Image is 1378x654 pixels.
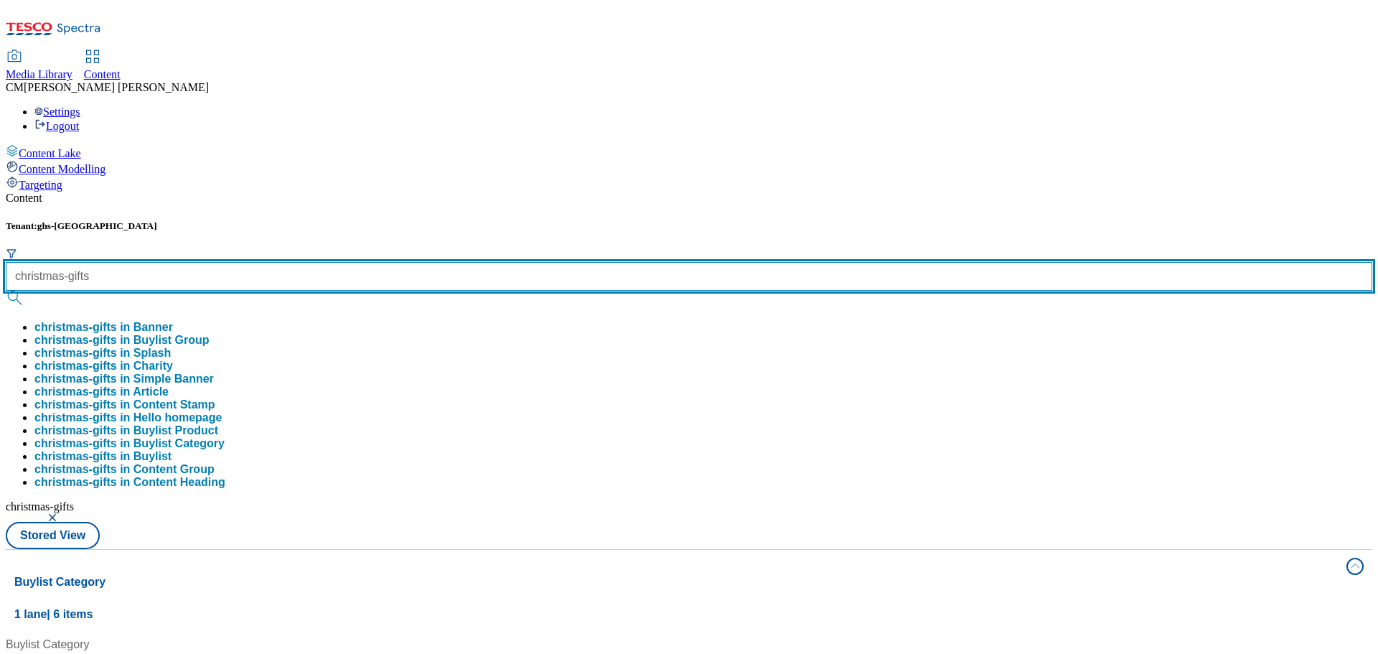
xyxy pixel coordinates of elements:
a: Content Lake [6,144,1372,160]
button: christmas-gifts in Article [34,386,169,398]
button: christmas-gifts in Buylist Group [34,334,210,347]
button: Stored View [6,522,100,549]
span: 1 lane | 6 items [14,608,93,620]
span: Content Group [133,463,215,475]
button: christmas-gifts in Banner [34,321,173,334]
span: Content Stamp [133,398,215,411]
div: Buylist Category [6,636,185,653]
div: christmas-gifts in [34,463,215,476]
button: Buylist Category1 lane| 6 items [6,550,1372,630]
svg: Search Filters [6,248,17,259]
span: Buylist Category [133,437,225,449]
div: Content [6,192,1372,205]
span: Buylist Group [133,334,210,346]
span: Targeting [19,179,62,191]
span: Content Modelling [19,163,106,175]
button: christmas-gifts in Buylist [34,450,172,463]
button: christmas-gifts in Hello homepage [34,411,222,424]
span: Charity [133,360,173,372]
button: christmas-gifts in Simple Banner [34,373,214,386]
span: christmas-gifts [6,500,74,513]
span: Content [84,68,121,80]
input: Search [6,262,1372,291]
div: christmas-gifts in [34,437,225,450]
button: christmas-gifts in Content Stamp [34,398,215,411]
a: Content Modelling [6,160,1372,176]
span: ghs-[GEOGRAPHIC_DATA] [37,220,157,231]
button: christmas-gifts in Content Group [34,463,215,476]
button: christmas-gifts in Charity [34,360,173,373]
a: Media Library [6,51,72,81]
div: christmas-gifts in [34,398,215,411]
span: [PERSON_NAME] [PERSON_NAME] [24,81,209,93]
button: christmas-gifts in Buylist Product [34,424,218,437]
button: christmas-gifts in Buylist Category [34,437,225,450]
span: Media Library [6,68,72,80]
h4: Buylist Category [14,574,1338,591]
a: Targeting [6,176,1372,192]
div: christmas-gifts in [34,334,210,347]
h5: Tenant: [6,220,1372,232]
a: Content [84,51,121,81]
button: christmas-gifts in Splash [34,347,171,360]
button: christmas-gifts in Content Heading [34,476,225,489]
a: Logout [34,120,79,132]
span: CM [6,81,24,93]
div: christmas-gifts in [34,360,173,373]
span: Content Lake [19,147,81,159]
a: Settings [34,106,80,118]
